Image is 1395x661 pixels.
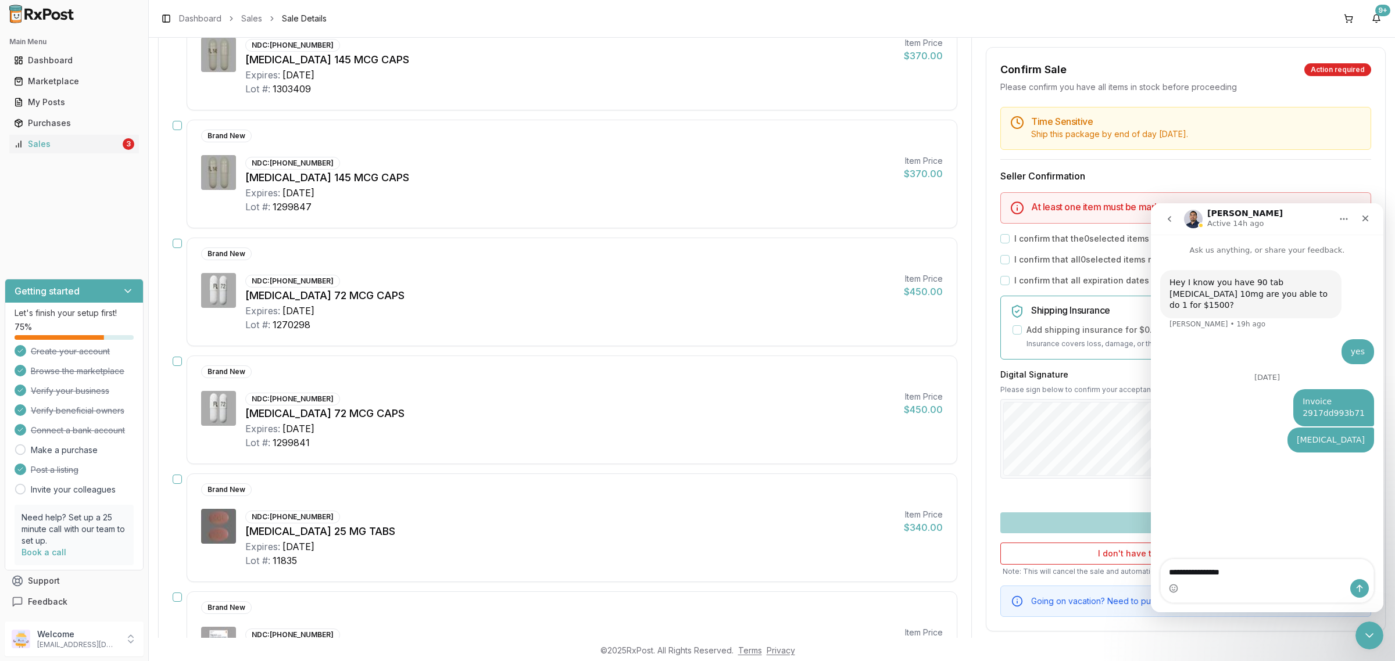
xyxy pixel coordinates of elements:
h2: Main Menu [9,37,139,46]
p: Welcome [37,628,118,640]
div: $370.00 [904,49,943,63]
h5: At least one item must be marked as in stock to confirm the sale. [1031,202,1361,211]
span: Browse the marketplace [31,365,124,377]
div: 11835 [273,554,297,567]
div: Brand New [201,601,252,614]
span: Connect a bank account [31,425,125,436]
div: NDC: [PHONE_NUMBER] [245,157,340,170]
div: [MEDICAL_DATA] 145 MCG CAPS [245,52,895,68]
label: I confirm that the 0 selected items are in stock and ready to ship [1014,233,1273,245]
a: Marketplace [9,71,139,92]
p: [EMAIL_ADDRESS][DOMAIN_NAME] [37,640,118,649]
div: 9+ [1375,5,1390,16]
button: 9+ [1367,9,1386,28]
div: [MEDICAL_DATA] 145 MCG CAPS [245,170,895,186]
div: NDC: [PHONE_NUMBER] [245,393,340,405]
h3: Getting started [15,284,80,298]
iframe: Intercom live chat [1355,622,1383,649]
div: Expires: [245,68,280,82]
img: Linzess 145 MCG CAPS [201,155,236,190]
div: Dashboard [14,55,134,66]
h5: Time Sensitive [1031,117,1361,126]
button: Marketplace [5,72,144,91]
div: Item Price [904,37,943,49]
button: Feedback [5,591,144,612]
div: Item Price [904,155,943,167]
p: Insurance covers loss, damage, or theft during transit. [1026,338,1361,350]
button: Purchases [5,114,144,132]
div: Going on vacation? Need to put items on hold for a moment? [1031,595,1361,607]
div: NDC: [PHONE_NUMBER] [245,275,340,288]
div: 3 [123,138,134,150]
a: Dashboard [179,13,221,24]
div: 1270298 [273,318,310,332]
a: Sales3 [9,134,139,155]
p: Need help? Set up a 25 minute call with our team to set up. [22,512,127,547]
div: [MEDICAL_DATA] 72 MCG CAPS [245,288,895,304]
span: Verify your business [31,385,109,397]
button: My Posts [5,93,144,112]
div: NDC: [PHONE_NUMBER] [245,511,340,523]
div: Lot #: [245,436,270,450]
div: 1299841 [273,436,310,450]
button: Dashboard [5,51,144,70]
a: Privacy [767,645,795,655]
div: NDC: [PHONE_NUMBER] [245,39,340,52]
div: Sales [14,138,120,150]
p: Note: This will cancel the sale and automatically remove these items from the marketplace. [1000,567,1371,576]
button: Support [5,570,144,591]
span: Sale Details [282,13,327,24]
div: [DATE] [282,540,314,554]
div: [DATE] [282,68,314,82]
a: Book a call [22,547,66,557]
img: User avatar [12,630,30,648]
div: $450.00 [904,285,943,299]
div: Item Price [905,627,943,638]
div: Expires: [245,304,280,318]
p: Let's finish your setup first! [15,307,134,319]
a: Purchases [9,113,139,134]
div: Lot #: [245,82,270,96]
span: Post a listing [31,464,78,476]
div: Brand New [201,483,252,496]
div: Item Price [904,509,943,520]
a: Terms [738,645,762,655]
img: Linzess 72 MCG CAPS [201,273,236,308]
div: Item Price [904,391,943,403]
div: [DATE] [282,186,314,200]
div: NDC: [PHONE_NUMBER] [245,628,340,641]
div: Purchases [14,117,134,129]
div: $370.00 [904,167,943,181]
div: Marketplace [14,76,134,87]
div: 1303409 [273,82,311,96]
h5: Shipping Insurance [1031,306,1361,315]
a: My Posts [9,92,139,113]
div: [MEDICAL_DATA] 72 MCG CAPS [245,405,895,422]
div: Please confirm you have all items in stock before proceeding [1000,81,1371,93]
img: Linzess 145 MCG CAPS [201,37,236,72]
span: Verify beneficial owners [31,405,124,416]
img: RxPost Logo [5,5,79,23]
span: Ship this package by end of day [DATE] . [1031,129,1188,139]
label: Add shipping insurance for $0.00 ( 1.5 % of order value) [1026,324,1249,336]
a: Make a purchase [31,444,98,456]
div: $340.00 [904,520,943,534]
div: Expires: [245,540,280,554]
div: Lot #: [245,200,270,214]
